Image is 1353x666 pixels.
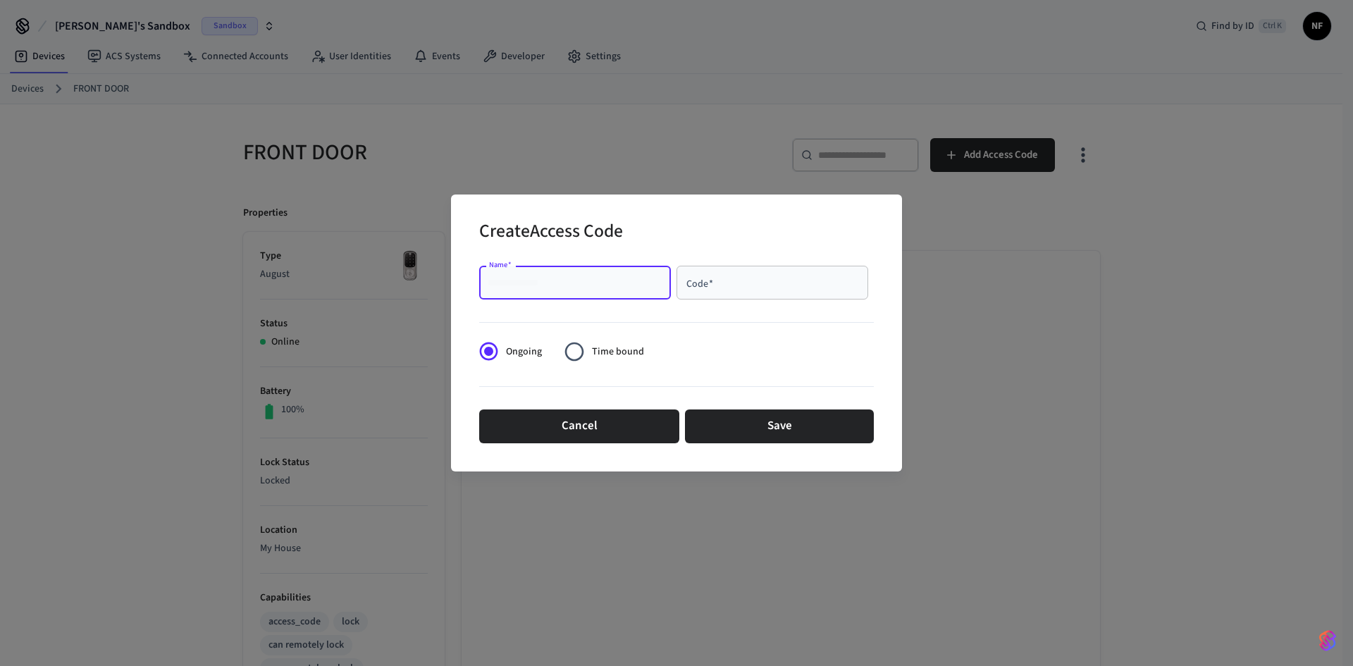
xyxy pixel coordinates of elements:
[592,345,644,359] span: Time bound
[489,259,512,270] label: Name
[479,409,679,443] button: Cancel
[1319,629,1336,652] img: SeamLogoGradient.69752ec5.svg
[506,345,542,359] span: Ongoing
[685,409,874,443] button: Save
[479,211,623,254] h2: Create Access Code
